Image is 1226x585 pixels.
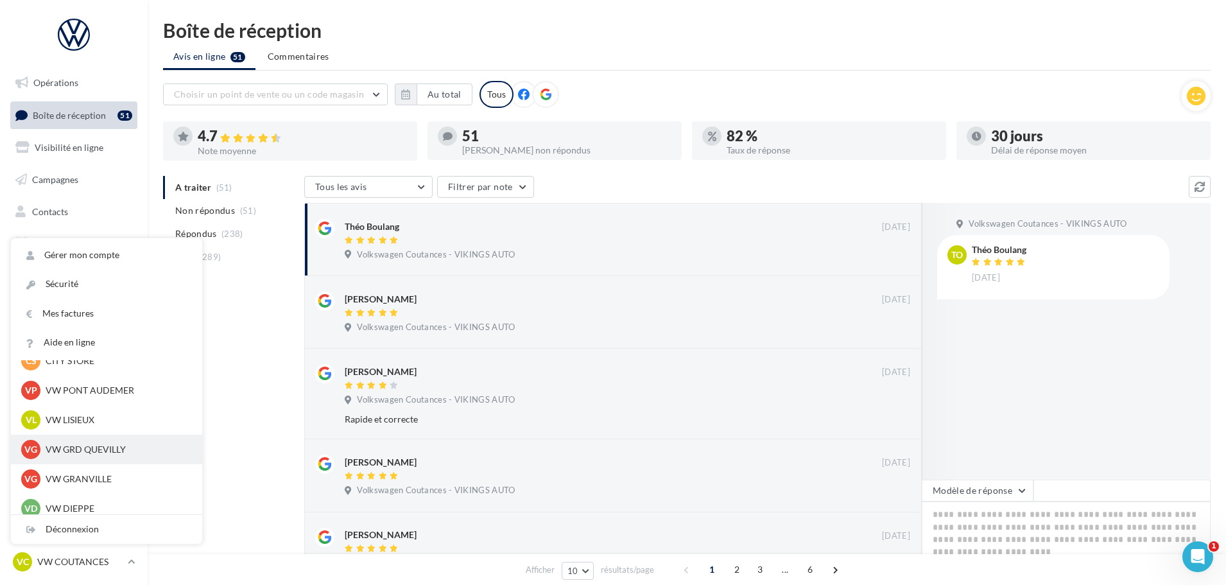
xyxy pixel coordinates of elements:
[922,480,1033,502] button: Modèle de réponse
[345,528,417,541] div: [PERSON_NAME]
[200,252,221,262] span: (289)
[357,485,515,496] span: Volkswagen Coutances - VIKINGS AUTO
[198,146,407,155] div: Note moyenne
[174,89,364,100] span: Choisir un point de vente ou un code magasin
[117,110,132,121] div: 51
[221,229,243,239] span: (238)
[395,83,472,105] button: Au total
[462,129,671,143] div: 51
[1182,541,1213,572] iframe: Intercom live chat
[11,270,202,299] a: Sécurité
[46,502,187,515] p: VW DIEPPE
[11,241,202,270] a: Gérer mon compte
[462,146,671,155] div: [PERSON_NAME] non répondus
[8,101,140,129] a: Boîte de réception51
[10,550,137,574] a: VC VW COUTANCES
[601,564,654,576] span: résultats/page
[727,129,936,143] div: 82 %
[175,227,217,240] span: Répondus
[24,473,37,485] span: VG
[24,502,37,515] span: VD
[727,559,747,580] span: 2
[46,414,187,426] p: VW LISIEUX
[163,83,388,105] button: Choisir un point de vente ou un code magasin
[26,414,37,426] span: VL
[951,249,963,261] span: To
[1209,541,1219,552] span: 1
[345,413,827,426] div: Rapide et correcte
[17,555,29,568] span: VC
[46,384,187,397] p: VW PONT AUDEMER
[11,328,202,357] a: Aide en ligne
[304,176,433,198] button: Tous les avis
[345,293,417,306] div: [PERSON_NAME]
[11,299,202,328] a: Mes factures
[8,262,140,289] a: Calendrier
[268,50,329,63] span: Commentaires
[702,559,722,580] span: 1
[32,205,68,216] span: Contacts
[8,230,140,257] a: Médiathèque
[26,354,37,367] span: CS
[882,530,910,542] span: [DATE]
[315,181,367,192] span: Tous les avis
[25,384,37,397] span: VP
[24,443,37,456] span: VG
[882,457,910,469] span: [DATE]
[991,146,1200,155] div: Délai de réponse moyen
[437,176,534,198] button: Filtrer par note
[240,205,256,216] span: (51)
[882,367,910,378] span: [DATE]
[33,109,106,120] span: Boîte de réception
[198,129,407,144] div: 4.7
[46,354,187,367] p: CITY STORE
[972,272,1000,284] span: [DATE]
[46,473,187,485] p: VW GRANVILLE
[882,222,910,233] span: [DATE]
[357,249,515,261] span: Volkswagen Coutances - VIKINGS AUTO
[567,566,578,576] span: 10
[33,77,78,88] span: Opérations
[775,559,795,580] span: ...
[345,365,417,378] div: [PERSON_NAME]
[972,245,1028,254] div: Théo Boulang
[163,21,1211,40] div: Boîte de réception
[417,83,472,105] button: Au total
[8,198,140,225] a: Contacts
[8,294,140,332] a: PLV et print personnalisable
[479,81,514,108] div: Tous
[8,336,140,374] a: Campagnes DataOnDemand
[882,294,910,306] span: [DATE]
[345,456,417,469] div: [PERSON_NAME]
[8,69,140,96] a: Opérations
[37,555,123,568] p: VW COUTANCES
[35,142,103,153] span: Visibilité en ligne
[750,559,770,580] span: 3
[32,174,78,185] span: Campagnes
[357,394,515,406] span: Volkswagen Coutances - VIKINGS AUTO
[969,218,1127,230] span: Volkswagen Coutances - VIKINGS AUTO
[727,146,936,155] div: Taux de réponse
[526,564,555,576] span: Afficher
[357,322,515,333] span: Volkswagen Coutances - VIKINGS AUTO
[8,166,140,193] a: Campagnes
[800,559,820,580] span: 6
[11,515,202,544] div: Déconnexion
[562,562,594,580] button: 10
[8,134,140,161] a: Visibilité en ligne
[991,129,1200,143] div: 30 jours
[345,220,399,233] div: Théo Boulang
[175,204,235,217] span: Non répondus
[46,443,187,456] p: VW GRD QUEVILLY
